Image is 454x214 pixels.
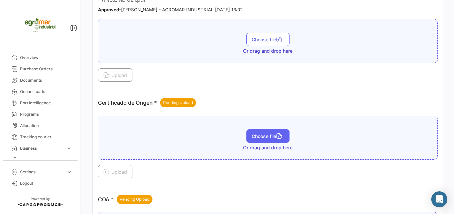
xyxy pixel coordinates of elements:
[431,191,447,207] div: Abrir Intercom Messenger
[98,68,132,82] button: Upload
[5,75,75,86] a: Documents
[20,111,72,117] span: Programs
[20,89,72,95] span: Ocean Loads
[243,144,293,151] span: Or drag and drop here
[5,97,75,109] a: Port Intelligence
[98,7,243,12] small: - [PERSON_NAME] - AGROMAR INDUSTRIAL [DATE] 13:02
[5,86,75,97] a: Ocean Loads
[23,8,57,41] img: agromar.jpg
[246,33,290,46] button: Choose file
[103,72,127,78] span: Upload
[66,145,72,151] span: expand_more
[98,195,152,204] p: COA *
[66,157,72,163] span: expand_more
[252,133,284,139] span: Choose file
[20,77,72,83] span: Documents
[20,66,72,72] span: Purchase Orders
[66,169,72,175] span: expand_more
[5,109,75,120] a: Programs
[20,100,72,106] span: Port Intelligence
[5,63,75,75] a: Purchase Orders
[20,180,72,186] span: Logout
[120,196,149,202] span: Pending Upload
[5,131,75,143] a: Tracking courier
[252,37,284,42] span: Choose file
[20,169,64,175] span: Settings
[20,145,64,151] span: Business
[20,55,72,61] span: Overview
[98,98,196,107] p: Certificado de Origen *
[98,7,119,12] b: Approved
[5,52,75,63] a: Overview
[20,134,72,140] span: Tracking courier
[103,169,127,175] span: Upload
[98,165,132,178] button: Upload
[20,123,72,129] span: Allocation
[5,120,75,131] a: Allocation
[20,157,64,163] span: Insights
[163,100,193,106] span: Pending Upload
[243,48,293,54] span: Or drag and drop here
[246,129,290,143] button: Choose file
